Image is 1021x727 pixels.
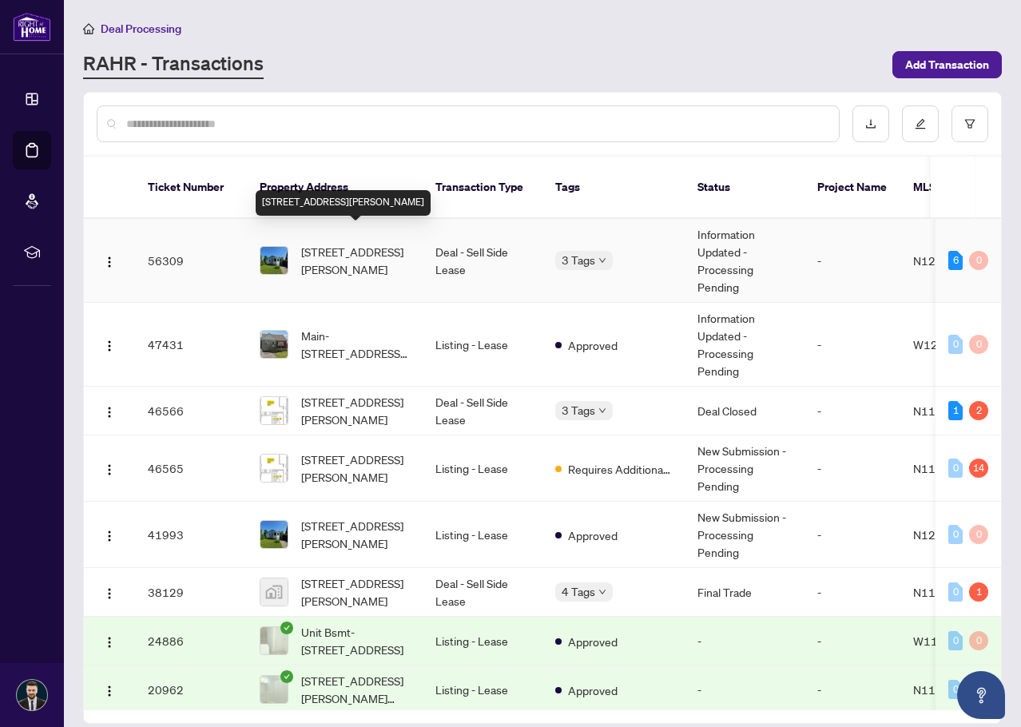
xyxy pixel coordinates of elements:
[260,578,288,606] img: thumbnail-img
[804,157,900,219] th: Project Name
[247,157,423,219] th: Property Address
[804,617,900,665] td: -
[135,219,247,303] td: 56309
[301,623,410,658] span: Unit Bsmt-[STREET_ADDRESS]
[97,398,122,423] button: Logo
[423,665,542,714] td: Listing - Lease
[301,517,410,552] span: [STREET_ADDRESS][PERSON_NAME]
[568,460,672,478] span: Requires Additional Docs
[685,502,804,568] td: New Submission - Processing Pending
[969,525,988,544] div: 0
[260,247,288,274] img: thumbnail-img
[804,303,900,387] td: -
[301,327,410,362] span: Main-[STREET_ADDRESS][PERSON_NAME]
[568,633,618,650] span: Approved
[301,243,410,278] span: [STREET_ADDRESS][PERSON_NAME]
[969,251,988,270] div: 0
[865,118,876,129] span: download
[948,582,963,602] div: 0
[913,634,981,648] span: W11996051
[260,331,288,358] img: thumbnail-img
[301,451,410,486] span: [STREET_ADDRESS][PERSON_NAME]
[83,23,94,34] span: home
[948,335,963,354] div: 0
[568,336,618,354] span: Approved
[804,665,900,714] td: -
[685,387,804,435] td: Deal Closed
[135,568,247,617] td: 38129
[301,672,410,707] span: [STREET_ADDRESS][PERSON_NAME][PERSON_NAME]
[103,406,116,419] img: Logo
[902,105,939,142] button: edit
[685,435,804,502] td: New Submission - Processing Pending
[135,617,247,665] td: 24886
[598,256,606,264] span: down
[423,435,542,502] td: Listing - Lease
[685,303,804,387] td: Information Updated - Processing Pending
[969,335,988,354] div: 0
[13,12,51,42] img: logo
[97,628,122,654] button: Logo
[256,190,431,216] div: [STREET_ADDRESS][PERSON_NAME]
[892,51,1002,78] button: Add Transaction
[260,397,288,424] img: thumbnail-img
[969,582,988,602] div: 1
[103,463,116,476] img: Logo
[957,671,1005,719] button: Open asap
[948,459,963,478] div: 0
[598,407,606,415] span: down
[103,587,116,600] img: Logo
[260,627,288,654] img: thumbnail-img
[260,455,288,482] img: thumbnail-img
[685,568,804,617] td: Final Trade
[103,256,116,268] img: Logo
[97,455,122,481] button: Logo
[913,403,979,418] span: N11919977
[852,105,889,142] button: download
[804,435,900,502] td: -
[135,435,247,502] td: 46565
[423,502,542,568] td: Listing - Lease
[423,157,542,219] th: Transaction Type
[913,682,979,697] span: N11917130
[685,617,804,665] td: -
[103,530,116,542] img: Logo
[301,393,410,428] span: [STREET_ADDRESS][PERSON_NAME]
[135,157,247,219] th: Ticket Number
[948,680,963,699] div: 0
[301,574,410,610] span: [STREET_ADDRESS][PERSON_NAME]
[913,461,979,475] span: N11919977
[969,459,988,478] div: 14
[103,340,116,352] img: Logo
[135,502,247,568] td: 41993
[804,502,900,568] td: -
[17,680,47,710] img: Profile Icon
[423,303,542,387] td: Listing - Lease
[598,588,606,596] span: down
[915,118,926,129] span: edit
[135,303,247,387] td: 47431
[280,670,293,683] span: check-circle
[804,219,900,303] td: -
[568,526,618,544] span: Approved
[97,248,122,273] button: Logo
[969,401,988,420] div: 2
[685,219,804,303] td: Information Updated - Processing Pending
[260,676,288,703] img: thumbnail-img
[951,105,988,142] button: filter
[900,157,996,219] th: MLS #
[423,617,542,665] td: Listing - Lease
[135,387,247,435] td: 46566
[948,631,963,650] div: 0
[685,665,804,714] td: -
[562,251,595,269] span: 3 Tags
[913,585,979,599] span: N11917130
[103,636,116,649] img: Logo
[423,387,542,435] td: Deal - Sell Side Lease
[97,332,122,357] button: Logo
[423,568,542,617] td: Deal - Sell Side Lease
[913,337,981,352] span: W12326951
[101,22,181,36] span: Deal Processing
[913,527,979,542] span: N12255730
[280,622,293,634] span: check-circle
